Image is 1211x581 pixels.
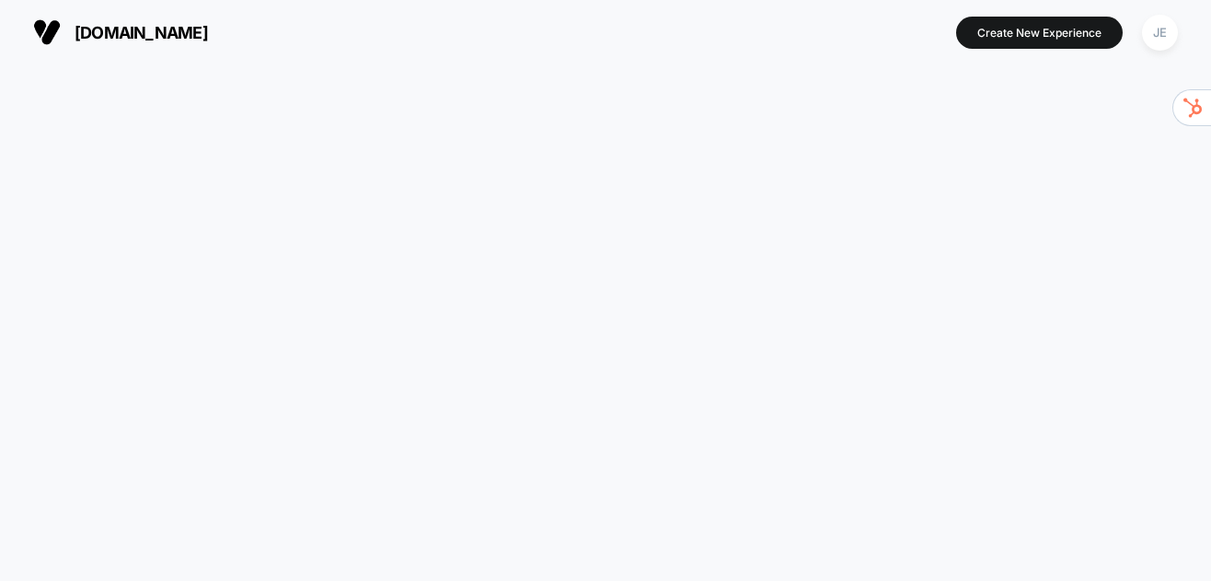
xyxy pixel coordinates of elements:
button: JE [1136,14,1183,52]
div: JE [1142,15,1178,51]
button: [DOMAIN_NAME] [28,17,213,47]
button: Create New Experience [956,17,1123,49]
img: Visually logo [33,18,61,46]
span: [DOMAIN_NAME] [75,23,208,42]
